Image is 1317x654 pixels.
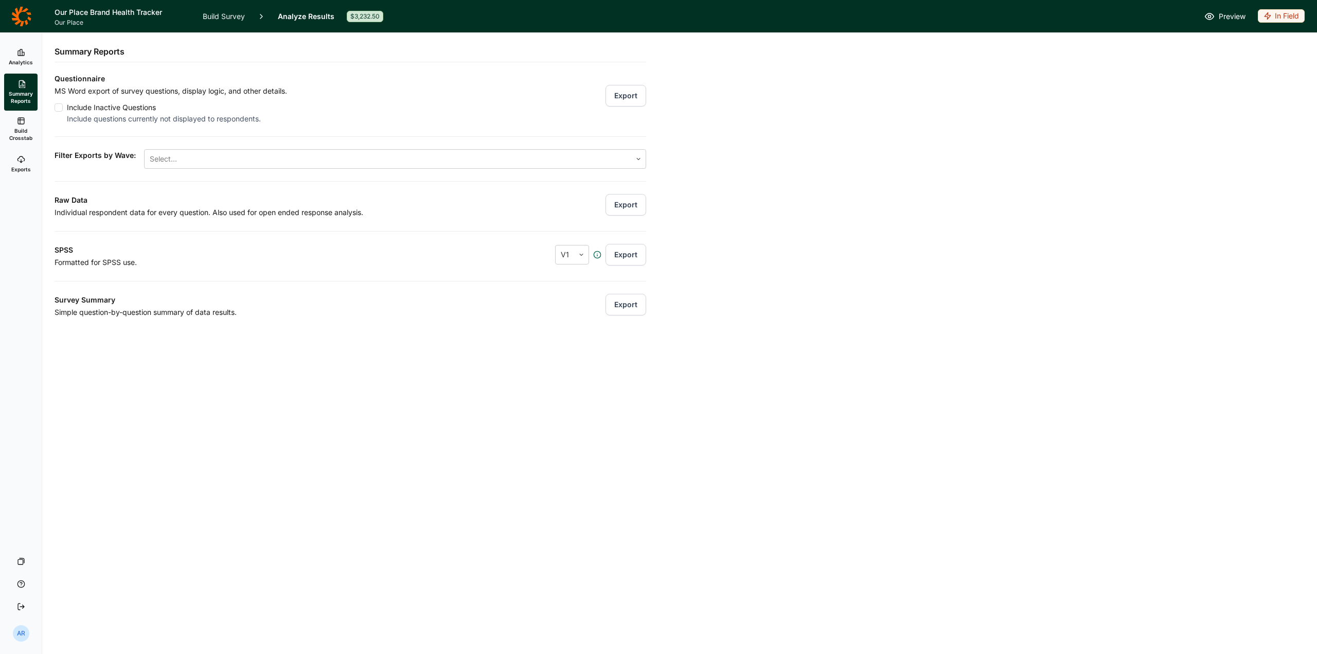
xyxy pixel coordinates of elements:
p: Individual respondent data for every question. Also used for open ended response analysis. [55,206,570,219]
h3: Raw Data [55,194,570,206]
div: In Field [1258,9,1305,23]
a: Analytics [4,41,38,74]
button: Export [606,194,646,216]
div: Include Inactive Questions [67,101,287,114]
button: In Field [1258,9,1305,24]
h3: SPSS [55,244,500,256]
div: Include questions currently not displayed to respondents. [67,114,287,124]
div: AR [13,625,29,642]
p: Simple question-by-question summary of data results. [55,306,582,319]
button: Export [606,85,646,107]
span: Our Place [55,19,190,27]
span: Preview [1219,10,1245,23]
span: Summary Reports [8,90,33,104]
span: Analytics [9,59,33,66]
div: $3,232.50 [347,11,383,22]
button: Export [606,294,646,315]
span: Build Crosstab [8,127,33,142]
p: MS Word export of survey questions, display logic, and other details. [55,85,287,97]
h3: Questionnaire [55,73,646,85]
a: Build Crosstab [4,111,38,148]
h3: Survey Summary [55,294,582,306]
a: Preview [1204,10,1245,23]
a: Summary Reports [4,74,38,111]
a: Exports [4,148,38,181]
h2: Summary Reports [55,45,124,58]
h1: Our Place Brand Health Tracker [55,6,190,19]
span: Filter Exports by Wave: [55,149,136,169]
p: Formatted for SPSS use. [55,256,500,269]
button: Export [606,244,646,266]
span: Exports [11,166,31,173]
